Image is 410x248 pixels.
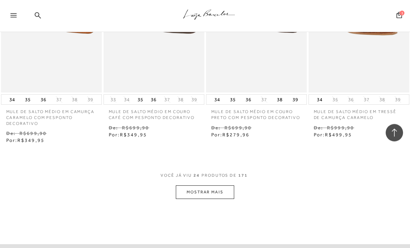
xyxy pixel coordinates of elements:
[7,95,17,105] button: 34
[104,105,204,121] a: MULE DE SALTO MÉDIO EM COURO CAFÉ COM PESPONTO DECORATIVO
[54,97,64,103] button: 37
[362,97,371,103] button: 37
[259,97,269,103] button: 37
[189,97,199,103] button: 39
[108,97,118,103] button: 33
[228,95,238,105] button: 35
[176,97,186,103] button: 38
[325,132,352,138] span: R$499,95
[39,95,48,105] button: 36
[314,125,323,131] small: De:
[314,132,352,138] span: Por:
[23,95,33,105] button: 35
[330,97,340,103] button: 35
[176,186,234,199] button: MOSTRAR MAIS
[109,132,147,138] span: Por:
[19,131,47,136] small: R$699,90
[161,173,192,179] span: VOCê JÁ VIU
[211,125,221,131] small: De:
[109,125,118,131] small: De:
[120,132,147,138] span: R$349,95
[122,125,149,131] small: R$699,90
[275,95,285,105] button: 38
[327,125,354,131] small: R$999,90
[1,105,102,127] a: MULE DE SALTO MÉDIO EM CAMURÇA CARAMELO COM PESPONTO DECORATIVO
[70,97,80,103] button: 38
[238,173,248,186] span: 171
[162,97,172,103] button: 37
[377,97,387,103] button: 38
[224,125,252,131] small: R$699,90
[149,95,158,105] button: 36
[202,173,237,179] span: PRODUTOS DE
[393,97,403,103] button: 39
[6,131,16,136] small: De:
[194,173,200,186] span: 24
[346,97,356,103] button: 36
[394,11,404,21] button: 1
[290,95,300,105] button: 39
[309,105,409,121] a: MULE DE SALTO MÉDIO EM TRESSÊ DE CAMURÇA CARAMELO
[211,132,250,138] span: Por:
[122,97,132,103] button: 34
[212,95,222,105] button: 34
[206,105,307,121] a: MULE DE SALTO MÉDIO EM COURO PRETO COM PESPONTO DECORATIVO
[244,95,253,105] button: 36
[222,132,249,138] span: R$279,96
[315,95,325,105] button: 34
[17,138,44,143] span: R$349,95
[6,138,45,143] span: Por:
[136,95,145,105] button: 35
[400,11,404,16] span: 1
[85,97,95,103] button: 39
